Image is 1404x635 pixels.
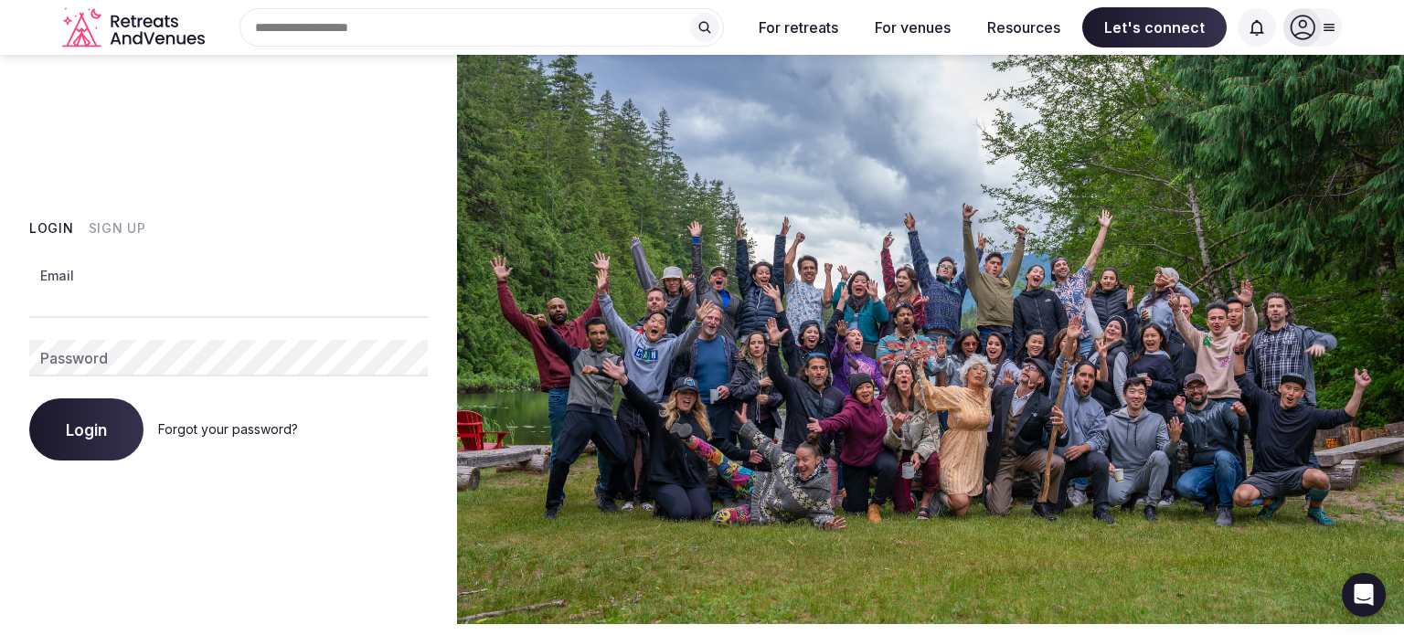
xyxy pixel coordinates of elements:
[89,219,146,238] button: Sign Up
[29,398,144,460] button: Login
[66,420,107,439] span: Login
[1342,573,1386,617] div: Open Intercom Messenger
[62,7,208,48] svg: Retreats and Venues company logo
[744,7,853,48] button: For retreats
[973,7,1075,48] button: Resources
[860,7,965,48] button: For venues
[1082,7,1227,48] span: Let's connect
[158,421,298,437] a: Forgot your password?
[29,219,74,238] button: Login
[62,7,208,48] a: Visit the homepage
[457,55,1404,624] img: My Account Background
[37,267,78,285] label: Email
